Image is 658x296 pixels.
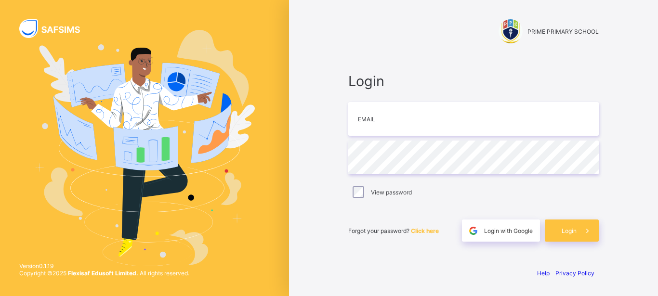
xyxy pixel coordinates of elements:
[19,262,189,270] span: Version 0.1.19
[468,225,479,236] img: google.396cfc9801f0270233282035f929180a.svg
[562,227,577,234] span: Login
[527,28,599,35] span: PRIME PRIMARY SCHOOL
[68,270,138,277] strong: Flexisaf Edusoft Limited.
[411,227,439,234] a: Click here
[537,270,550,277] a: Help
[348,227,439,234] span: Forgot your password?
[34,30,254,267] img: Hero Image
[371,189,412,196] label: View password
[19,19,92,38] img: SAFSIMS Logo
[348,73,599,90] span: Login
[555,270,594,277] a: Privacy Policy
[19,270,189,277] span: Copyright © 2025 All rights reserved.
[484,227,533,234] span: Login with Google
